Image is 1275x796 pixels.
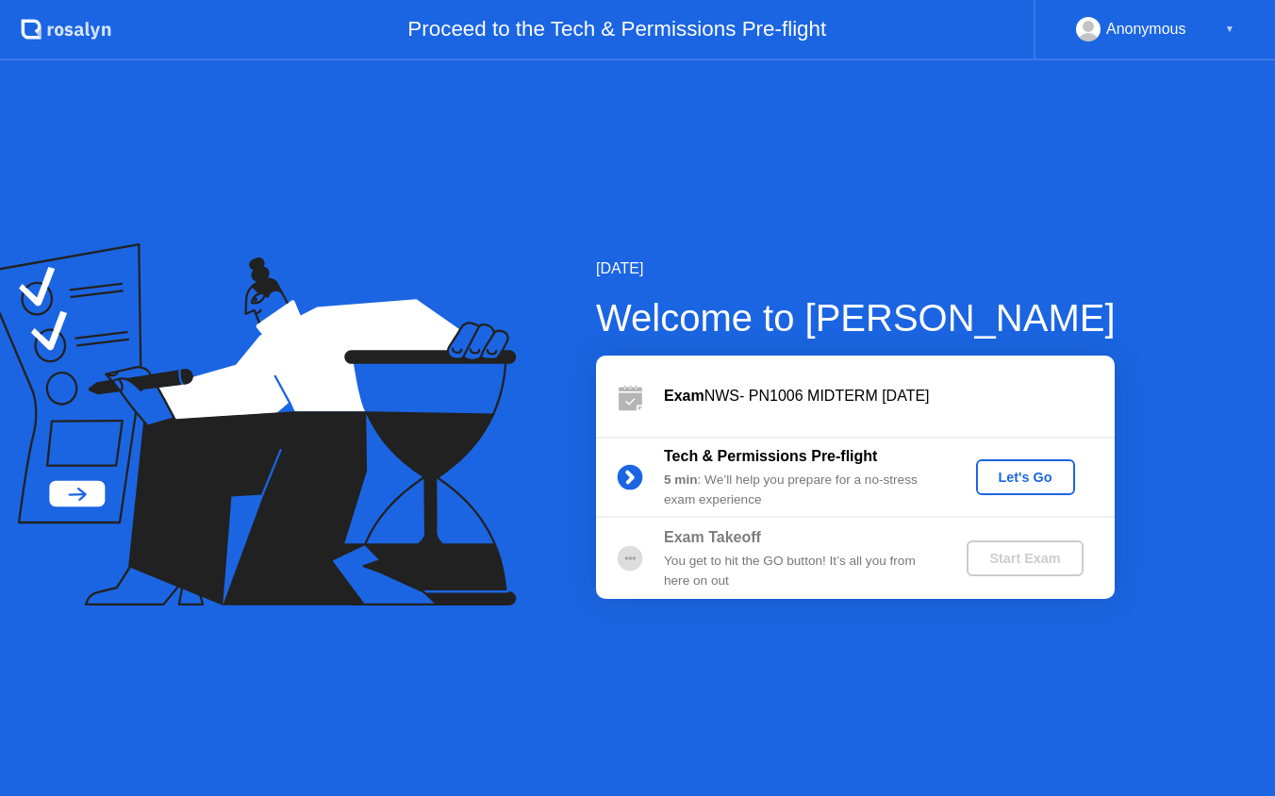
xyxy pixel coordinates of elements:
div: Anonymous [1106,17,1186,41]
div: [DATE] [596,257,1116,280]
div: Welcome to [PERSON_NAME] [596,290,1116,346]
b: 5 min [664,473,698,487]
button: Let's Go [976,459,1075,495]
b: Tech & Permissions Pre-flight [664,448,877,464]
b: Exam [664,388,704,404]
div: : We’ll help you prepare for a no-stress exam experience [664,471,936,509]
div: ▼ [1225,17,1234,41]
div: Start Exam [974,551,1075,566]
div: NWS- PN1006 MIDTERM [DATE] [664,385,1115,407]
div: Let's Go [984,470,1068,485]
button: Start Exam [967,540,1083,576]
div: You get to hit the GO button! It’s all you from here on out [664,552,936,590]
b: Exam Takeoff [664,529,761,545]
